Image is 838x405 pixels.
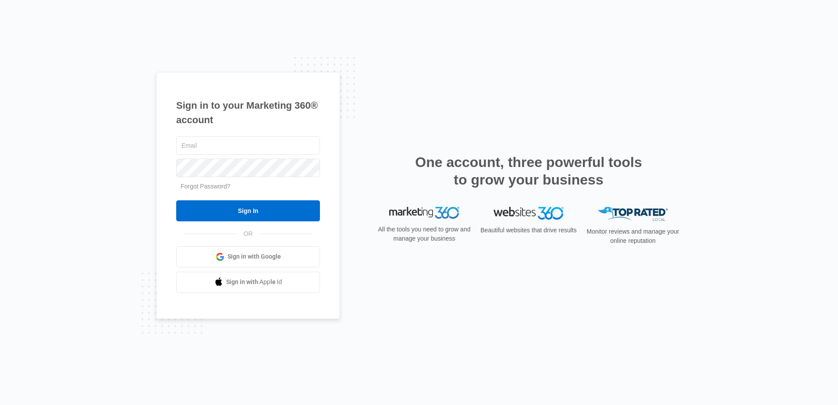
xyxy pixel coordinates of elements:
[389,207,459,219] img: Marketing 360
[176,98,320,127] h1: Sign in to your Marketing 360® account
[227,252,281,261] span: Sign in with Google
[494,207,564,220] img: Websites 360
[375,225,473,243] p: All the tools you need to grow and manage your business
[176,272,320,293] a: Sign in with Apple Id
[479,226,578,235] p: Beautiful websites that drive results
[584,227,682,245] p: Monitor reviews and manage your online reputation
[598,207,668,221] img: Top Rated Local
[238,229,259,238] span: OR
[176,136,320,155] input: Email
[176,246,320,267] a: Sign in with Google
[176,200,320,221] input: Sign In
[412,153,645,188] h2: One account, three powerful tools to grow your business
[181,183,231,190] a: Forgot Password?
[226,277,282,287] span: Sign in with Apple Id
